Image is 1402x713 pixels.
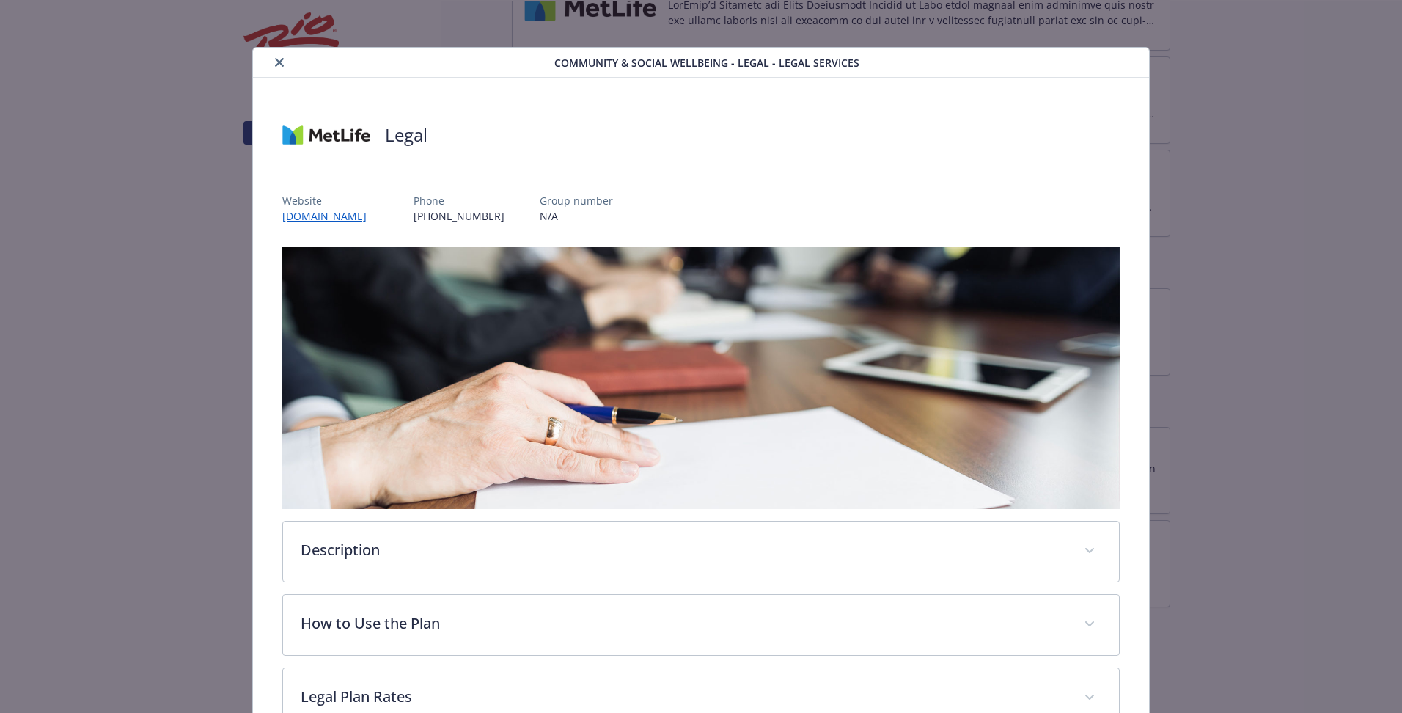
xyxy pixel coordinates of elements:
[414,193,504,208] p: Phone
[282,247,1120,509] img: banner
[282,193,378,208] p: Website
[283,522,1119,582] div: Description
[271,54,288,71] button: close
[282,113,370,157] img: Metlife Inc
[282,209,378,223] a: [DOMAIN_NAME]
[301,539,1066,561] p: Description
[540,208,613,224] p: N/A
[554,55,859,70] span: Community & Social Wellbeing - Legal - Legal Services
[385,123,427,147] h2: Legal
[283,595,1119,655] div: How to Use the Plan
[301,613,1066,635] p: How to Use the Plan
[301,686,1066,708] p: Legal Plan Rates
[540,193,613,208] p: Group number
[414,208,504,224] p: [PHONE_NUMBER]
